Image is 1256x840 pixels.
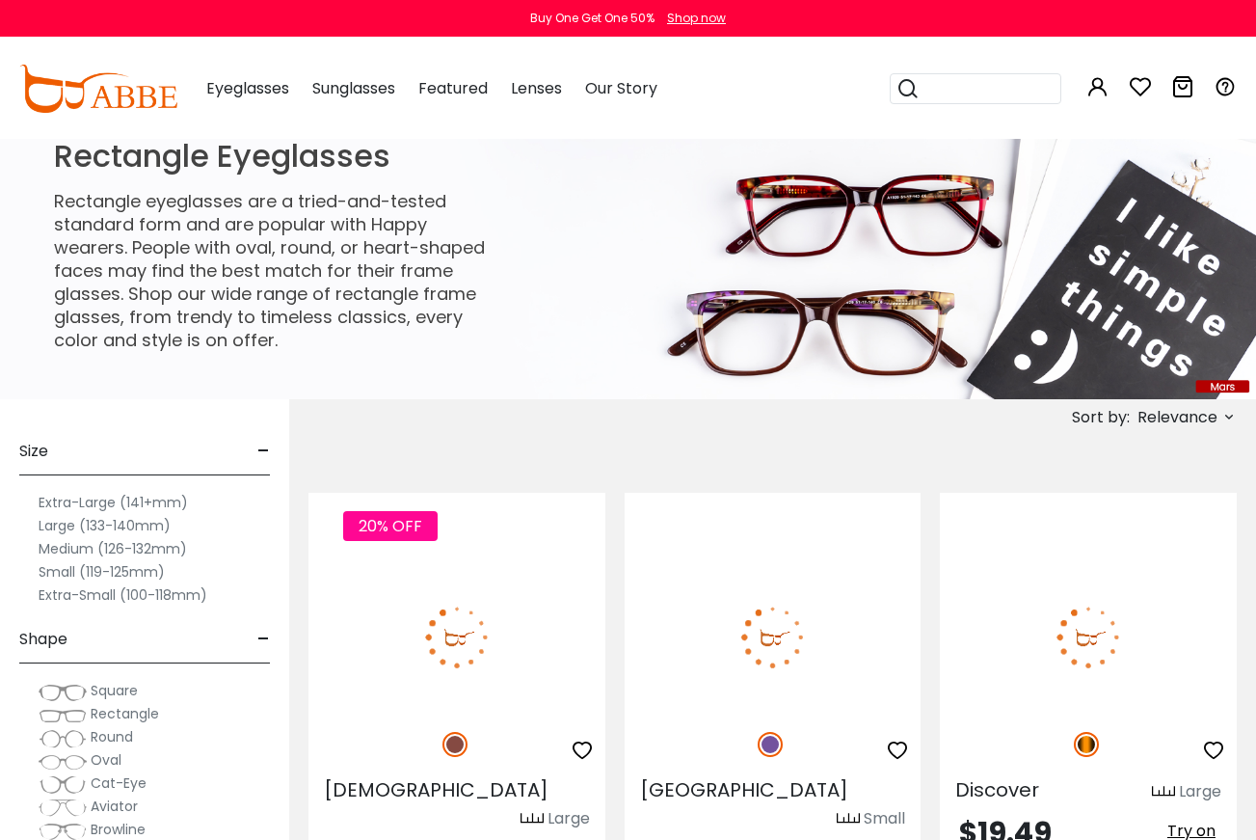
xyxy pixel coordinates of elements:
[1152,785,1175,799] img: size ruler
[418,77,488,99] span: Featured
[343,511,438,541] span: 20% OFF
[39,752,87,772] img: Oval.png
[511,77,562,99] span: Lenses
[39,537,187,560] label: Medium (126-132mm)
[39,514,171,537] label: Large (133-140mm)
[308,562,605,711] img: Brown Isaiah - TR ,Universal Bridge Fit
[19,65,177,113] img: abbeglasses.com
[91,681,138,700] span: Square
[91,727,133,746] span: Round
[1137,400,1217,435] span: Relevance
[521,812,544,826] img: size ruler
[206,77,289,99] span: Eyeglasses
[548,807,590,830] div: Large
[91,820,146,839] span: Browline
[91,797,138,816] span: Aviator
[585,77,657,99] span: Our Story
[1072,406,1130,428] span: Sort by:
[530,10,655,27] div: Buy One Get One 50%
[640,776,848,803] span: [GEOGRAPHIC_DATA]
[324,776,548,803] span: [DEMOGRAPHIC_DATA]
[657,10,726,26] a: Shop now
[864,807,905,830] div: Small
[758,732,783,757] img: Purple
[39,560,165,583] label: Small (119-125mm)
[91,773,147,793] span: Cat-Eye
[667,10,726,27] div: Shop now
[54,138,494,175] h1: Rectangle Eyeglasses
[940,562,1237,711] img: Tortoise Discover - Acetate ,Universal Bridge Fit
[39,583,207,607] label: Extra-Small (100-118mm)
[39,491,188,514] label: Extra-Large (141+mm)
[257,616,270,663] span: -
[39,706,87,725] img: Rectangle.png
[19,428,48,474] span: Size
[39,683,87,702] img: Square.png
[39,775,87,795] img: Cat-Eye.png
[91,704,159,723] span: Rectangle
[1074,732,1099,757] img: Tortoise
[837,812,860,826] img: size ruler
[257,428,270,474] span: -
[312,77,395,99] span: Sunglasses
[955,776,1039,803] span: Discover
[625,562,922,711] img: Purple Belleville - Acetate ,Universal Bridge Fit
[19,616,67,663] span: Shape
[54,190,494,352] p: Rectangle eyeglasses are a tried-and-tested standard form and are popular with Happy wearers. Peo...
[39,729,87,748] img: Round.png
[39,799,87,818] img: Aviator.png
[442,732,468,757] img: Brown
[1179,780,1221,803] div: Large
[91,750,121,770] span: Oval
